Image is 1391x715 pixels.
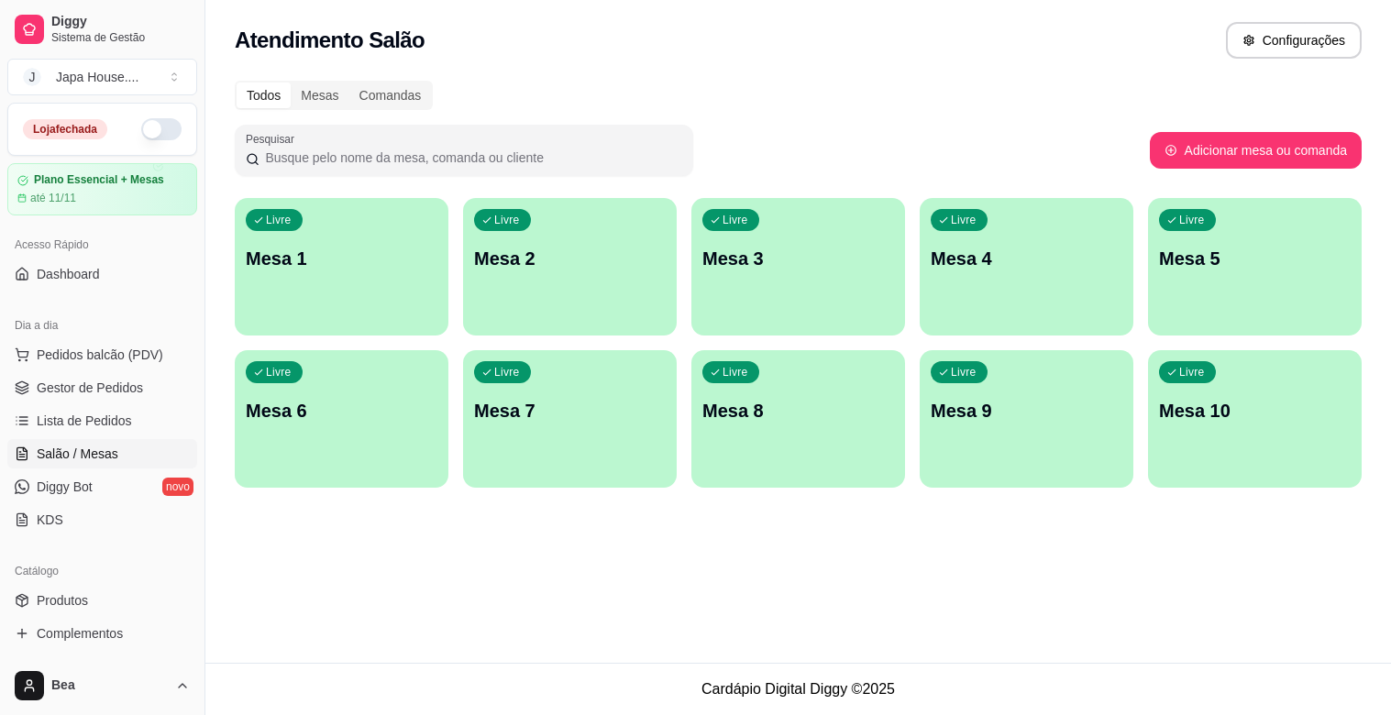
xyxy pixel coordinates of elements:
[1150,132,1362,169] button: Adicionar mesa ou comanda
[691,198,905,335] button: LivreMesa 3
[37,412,132,430] span: Lista de Pedidos
[951,213,977,227] p: Livre
[1148,198,1362,335] button: LivreMesa 5
[246,398,437,423] p: Mesa 6
[205,663,1391,715] footer: Cardápio Digital Diggy © 2025
[266,365,292,379] p: Livre
[7,505,197,534] a: KDS
[7,406,197,435] a: Lista de Pedidos
[702,246,894,271] p: Mesa 3
[920,198,1133,335] button: LivreMesa 4
[951,365,977,379] p: Livre
[266,213,292,227] p: Livre
[7,373,197,402] a: Gestor de Pedidos
[259,148,682,167] input: Pesquisar
[7,619,197,648] a: Complementos
[474,246,666,271] p: Mesa 2
[7,59,197,95] button: Select a team
[463,350,677,488] button: LivreMesa 7
[51,677,168,694] span: Bea
[1159,398,1351,423] p: Mesa 10
[494,213,520,227] p: Livre
[7,472,197,501] a: Diggy Botnovo
[702,398,894,423] p: Mesa 8
[235,26,425,55] h2: Atendimento Salão
[1159,246,1351,271] p: Mesa 5
[931,246,1122,271] p: Mesa 4
[7,163,197,215] a: Plano Essencial + Mesasaté 11/11
[7,230,197,259] div: Acesso Rápido
[7,311,197,340] div: Dia a dia
[141,118,182,140] button: Alterar Status
[37,478,93,496] span: Diggy Bot
[723,213,748,227] p: Livre
[37,346,163,364] span: Pedidos balcão (PDV)
[1226,22,1362,59] button: Configurações
[23,68,41,86] span: J
[56,68,138,86] div: Japa House. ...
[37,511,63,529] span: KDS
[37,624,123,643] span: Complementos
[37,591,88,610] span: Produtos
[246,131,301,147] label: Pesquisar
[237,82,291,108] div: Todos
[7,7,197,51] a: DiggySistema de Gestão
[7,439,197,468] a: Salão / Mesas
[34,173,164,187] article: Plano Essencial + Mesas
[246,246,437,271] p: Mesa 1
[37,379,143,397] span: Gestor de Pedidos
[7,259,197,289] a: Dashboard
[1179,365,1205,379] p: Livre
[7,586,197,615] a: Produtos
[235,198,448,335] button: LivreMesa 1
[349,82,432,108] div: Comandas
[51,14,190,30] span: Diggy
[235,350,448,488] button: LivreMesa 6
[30,191,76,205] article: até 11/11
[51,30,190,45] span: Sistema de Gestão
[37,445,118,463] span: Salão / Mesas
[7,556,197,586] div: Catálogo
[7,664,197,708] button: Bea
[1148,350,1362,488] button: LivreMesa 10
[494,365,520,379] p: Livre
[691,350,905,488] button: LivreMesa 8
[37,265,100,283] span: Dashboard
[1179,213,1205,227] p: Livre
[723,365,748,379] p: Livre
[291,82,348,108] div: Mesas
[7,340,197,369] button: Pedidos balcão (PDV)
[23,119,107,139] div: Loja fechada
[474,398,666,423] p: Mesa 7
[931,398,1122,423] p: Mesa 9
[463,198,677,335] button: LivreMesa 2
[920,350,1133,488] button: LivreMesa 9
